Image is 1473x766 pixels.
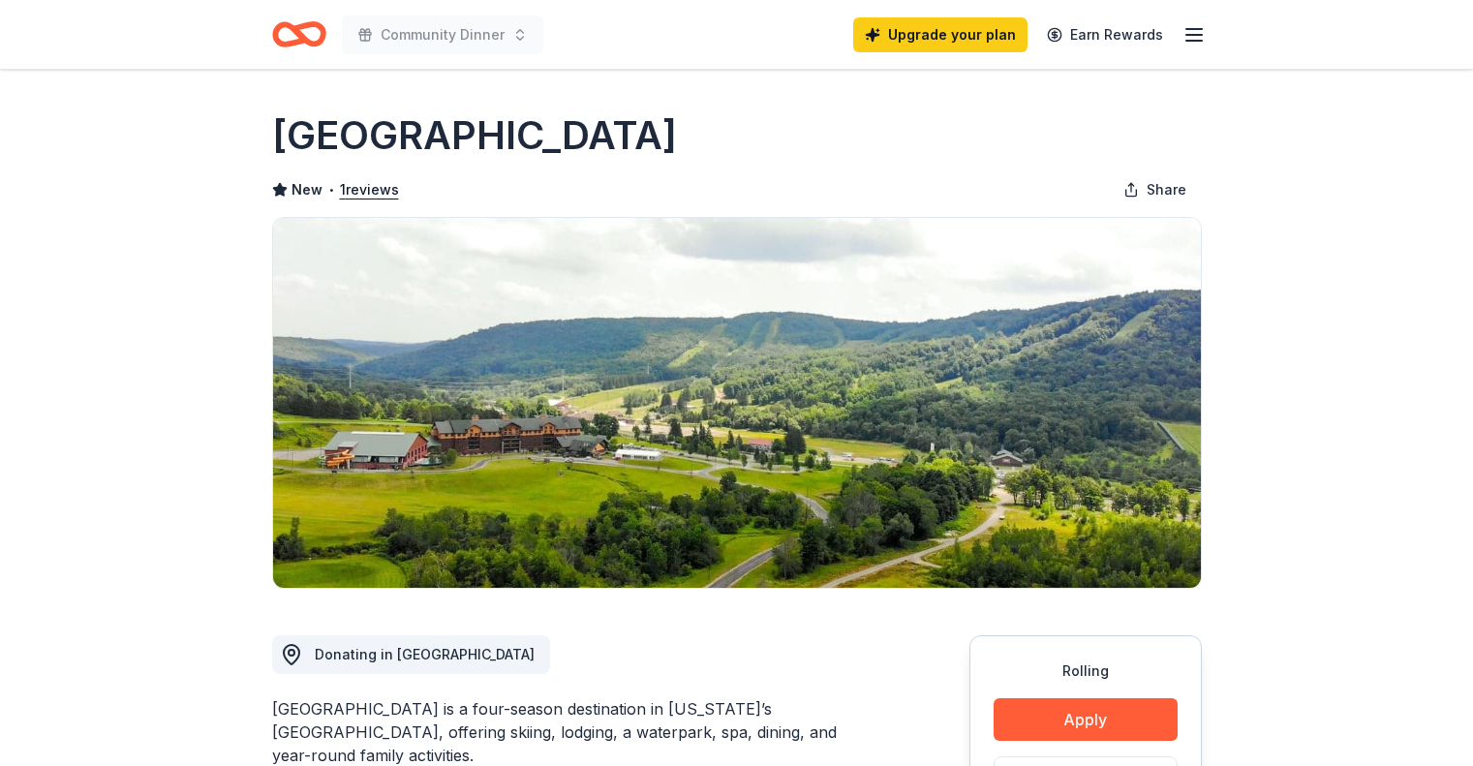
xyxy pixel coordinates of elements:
[272,12,326,57] a: Home
[292,178,322,201] span: New
[340,178,399,201] button: 1reviews
[1035,17,1175,52] a: Earn Rewards
[273,218,1201,588] img: Image for Greek Peak Mountain Resort
[315,646,535,662] span: Donating in [GEOGRAPHIC_DATA]
[342,15,543,54] button: Community Dinner
[994,698,1178,741] button: Apply
[1108,170,1202,209] button: Share
[327,182,334,198] span: •
[381,23,505,46] span: Community Dinner
[994,659,1178,683] div: Rolling
[853,17,1028,52] a: Upgrade your plan
[272,108,677,163] h1: [GEOGRAPHIC_DATA]
[1147,178,1186,201] span: Share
